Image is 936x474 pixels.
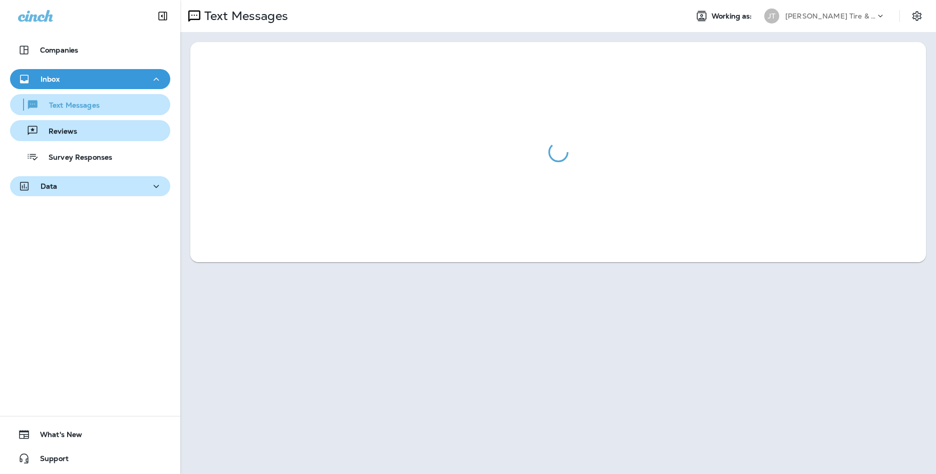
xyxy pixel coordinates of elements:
span: Support [30,454,69,466]
button: Settings [908,7,926,25]
span: What's New [30,430,82,442]
p: Reviews [39,127,77,137]
p: Inbox [41,75,60,83]
button: Data [10,176,170,196]
button: Inbox [10,69,170,89]
button: Reviews [10,120,170,141]
p: Companies [40,46,78,54]
button: Text Messages [10,94,170,115]
button: Survey Responses [10,146,170,167]
button: Support [10,448,170,468]
button: Collapse Sidebar [149,6,177,26]
button: What's New [10,424,170,444]
p: Data [41,182,58,190]
p: [PERSON_NAME] Tire & Auto [785,12,875,20]
p: Text Messages [39,101,100,111]
div: JT [764,9,779,24]
p: Survey Responses [39,153,112,163]
span: Working as: [712,12,754,21]
button: Companies [10,40,170,60]
p: Text Messages [200,9,288,24]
